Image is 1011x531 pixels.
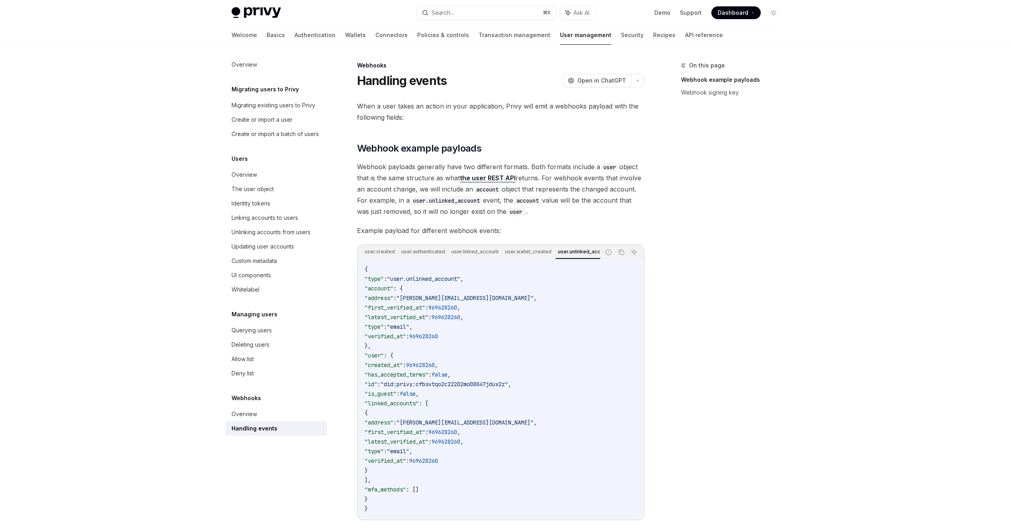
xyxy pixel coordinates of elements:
code: user [600,163,619,172]
a: Unlinking accounts from users [225,225,327,239]
span: "linked_accounts" [365,400,419,407]
span: : [428,438,432,445]
a: Updating user accounts [225,239,327,254]
span: "user" [365,352,384,359]
span: : [406,457,409,464]
span: : [377,381,381,388]
span: : { [384,352,393,359]
div: The user object [232,184,274,194]
span: "address" [365,294,393,302]
span: 969628260 [432,438,460,445]
div: Overview [232,60,257,69]
span: : { [393,285,403,292]
span: ⌘ K [543,10,551,16]
span: , [448,371,451,378]
a: Recipes [653,26,675,45]
a: Handling events [225,421,327,436]
div: Linking accounts to users [232,213,298,223]
span: , [460,438,463,445]
img: light logo [232,7,281,18]
span: : [393,419,397,426]
span: : [384,448,387,455]
span: }, [365,342,371,349]
div: Custom metadata [232,256,277,266]
span: "has_accepted_terms" [365,371,428,378]
span: "type" [365,323,384,330]
div: Webhooks [357,61,644,69]
div: Migrating existing users to Privy [232,101,315,110]
div: Unlinking accounts from users [232,227,310,237]
button: Ask AI [560,6,595,20]
span: false [432,371,448,378]
span: Dashboard [718,9,748,17]
span: ], [365,476,371,484]
button: Copy the contents from the code block [616,247,626,257]
span: Webhook example payloads [357,142,482,155]
a: The user object [225,182,327,196]
div: Deleting users [232,340,269,349]
a: Demo [654,9,670,17]
div: Updating user accounts [232,242,294,251]
code: user [506,207,526,216]
div: Handling events [232,424,277,433]
span: Open in ChatGPT [577,77,626,85]
a: Support [680,9,702,17]
span: "is_guest" [365,390,397,397]
a: Connectors [375,26,408,45]
a: Identity tokens [225,196,327,211]
a: Migrating existing users to Privy [225,98,327,113]
a: Security [621,26,644,45]
span: , [460,275,463,282]
span: "created_at" [365,361,403,369]
a: Authentication [294,26,336,45]
div: user.authenticated [399,247,448,257]
span: 969628260 [409,333,438,340]
a: User management [560,26,611,45]
div: Overview [232,409,257,419]
div: Search... [432,8,454,18]
div: Overview [232,170,257,180]
span: 969628260 [432,314,460,321]
a: Overview [225,57,327,72]
span: : [397,390,400,397]
a: Create or import a batch of users [225,127,327,141]
span: "did:privy:cfbsvtqo2c22202mo08847jdux2z" [381,381,508,388]
a: Linking accounts to users [225,211,327,225]
span: : [ [419,400,428,407]
span: : [425,428,428,436]
div: Identity tokens [232,199,270,208]
span: "type" [365,275,384,282]
span: : [384,275,387,282]
div: user.linked_account [449,247,501,257]
span: "[PERSON_NAME][EMAIL_ADDRESS][DOMAIN_NAME]" [397,294,534,302]
span: Ask AI [573,9,589,17]
button: Toggle dark mode [767,6,780,19]
span: , [460,314,463,321]
span: : [428,371,432,378]
span: Webhook payloads generally have two different formats. Both formats include a object that is the ... [357,161,644,217]
a: API reference [685,26,723,45]
span: "email" [387,448,409,455]
a: Deleting users [225,338,327,352]
button: Search...⌘K [416,6,556,20]
span: : [393,294,397,302]
span: On this page [689,61,725,70]
span: , [457,304,460,311]
span: , [409,448,412,455]
span: "email" [387,323,409,330]
h5: Managing users [232,310,277,319]
div: user.unlinked_account [556,247,613,257]
span: , [534,419,537,426]
a: Allow list [225,352,327,366]
span: } [365,505,368,512]
span: : [] [406,486,419,493]
span: 969628260 [406,361,435,369]
span: Example payload for different webhook events: [357,225,644,236]
span: , [457,428,460,436]
a: Whitelabel [225,282,327,297]
span: "first_verified_at" [365,304,425,311]
a: Overview [225,168,327,182]
h5: Users [232,154,248,164]
span: : [403,361,406,369]
span: "user.unlinked_account" [387,275,460,282]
